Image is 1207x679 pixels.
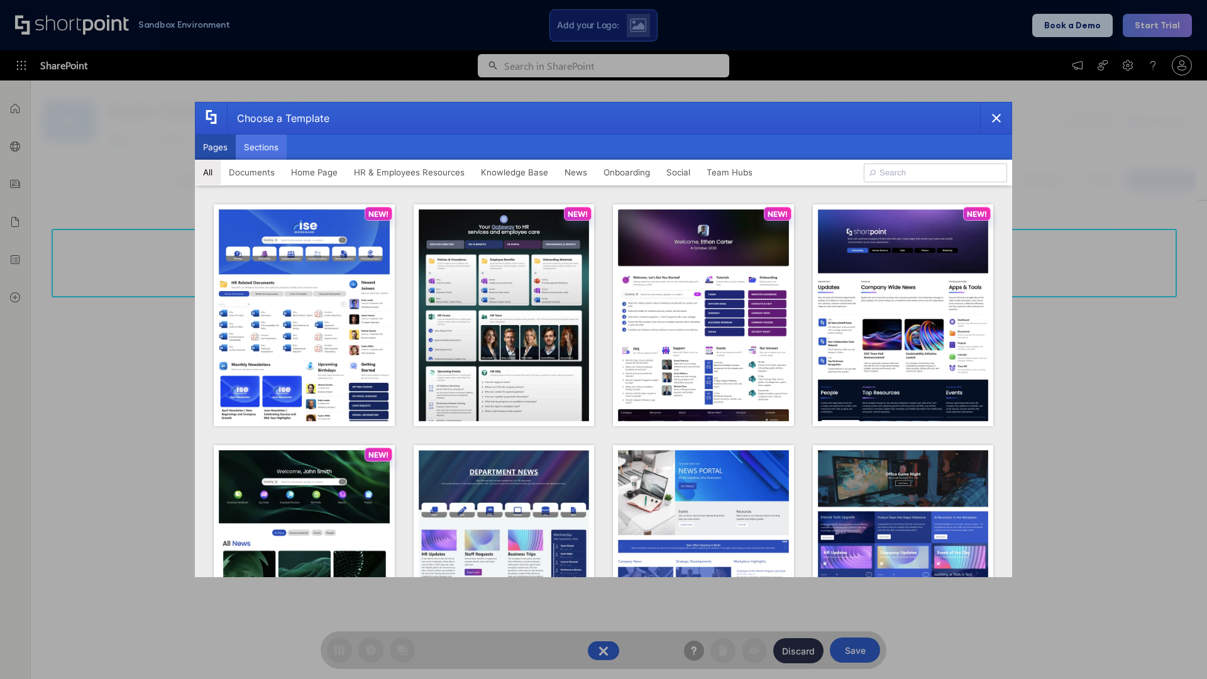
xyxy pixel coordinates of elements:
[473,160,556,185] button: Knowledge Base
[1144,619,1207,679] iframe: Chat Widget
[368,450,389,460] p: NEW!
[568,209,588,219] p: NEW!
[346,160,473,185] button: HR & Employees Resources
[195,135,236,160] button: Pages
[195,102,1012,577] div: template selector
[368,209,389,219] p: NEW!
[768,209,788,219] p: NEW!
[595,160,658,185] button: Onboarding
[967,209,987,219] p: NEW!
[283,160,346,185] button: Home Page
[236,135,287,160] button: Sections
[556,160,595,185] button: News
[658,160,698,185] button: Social
[698,160,761,185] button: Team Hubs
[195,160,221,185] button: All
[221,160,283,185] button: Documents
[227,102,329,134] div: Choose a Template
[864,163,1007,182] input: Search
